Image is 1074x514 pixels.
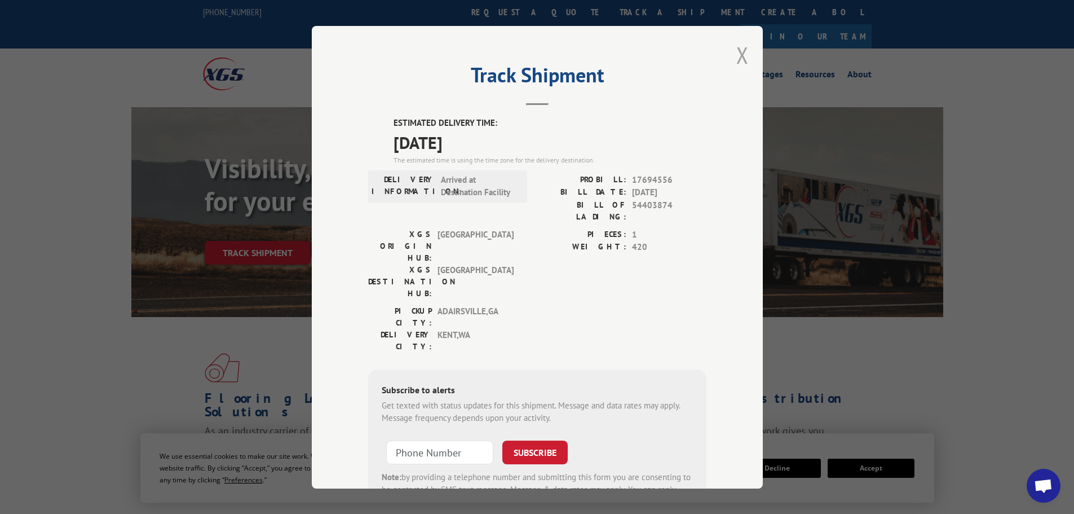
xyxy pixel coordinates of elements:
[441,173,517,199] span: Arrived at Destination Facility
[437,305,514,328] span: ADAIRSVILLE , GA
[736,40,749,70] button: Close modal
[382,383,693,399] div: Subscribe to alerts
[502,440,568,464] button: SUBSCRIBE
[386,440,493,464] input: Phone Number
[537,241,626,254] label: WEIGHT:
[437,228,514,263] span: [GEOGRAPHIC_DATA]
[394,117,706,130] label: ESTIMATED DELIVERY TIME:
[632,186,706,199] span: [DATE]
[632,173,706,186] span: 17694556
[394,155,706,165] div: The estimated time is using the time zone for the delivery destination.
[368,228,432,263] label: XGS ORIGIN HUB:
[368,263,432,299] label: XGS DESTINATION HUB:
[368,328,432,352] label: DELIVERY CITY:
[537,186,626,199] label: BILL DATE:
[368,67,706,89] h2: Track Shipment
[372,173,435,199] label: DELIVERY INFORMATION:
[394,129,706,155] span: [DATE]
[437,263,514,299] span: [GEOGRAPHIC_DATA]
[537,199,626,222] label: BILL OF LADING:
[537,173,626,186] label: PROBILL:
[1027,469,1060,503] div: Open chat
[382,399,693,424] div: Get texted with status updates for this shipment. Message and data rates may apply. Message frequ...
[437,328,514,352] span: KENT , WA
[382,471,401,482] strong: Note:
[632,199,706,222] span: 54403874
[368,305,432,328] label: PICKUP CITY:
[537,228,626,241] label: PIECES:
[382,471,693,509] div: by providing a telephone number and submitting this form you are consenting to be contacted by SM...
[632,241,706,254] span: 420
[632,228,706,241] span: 1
